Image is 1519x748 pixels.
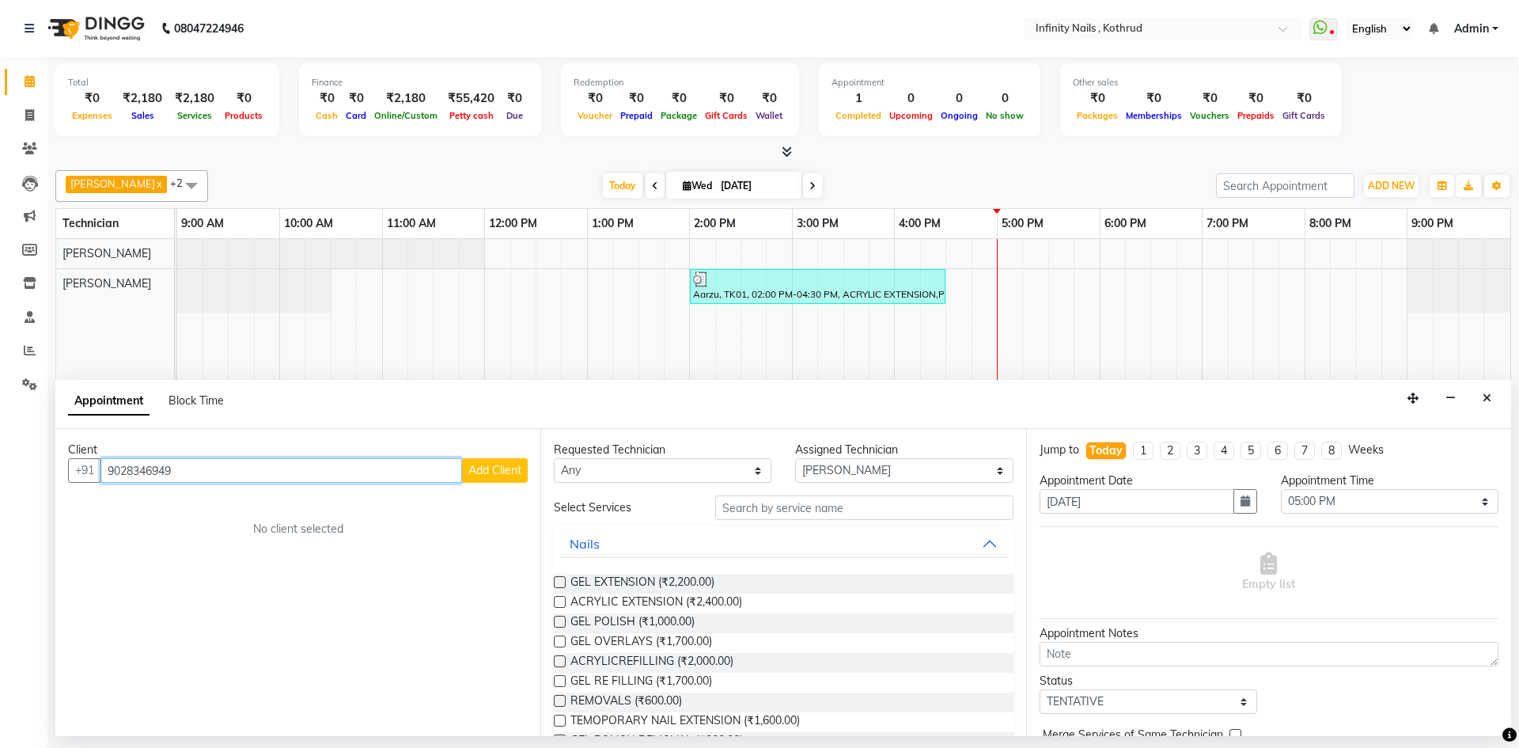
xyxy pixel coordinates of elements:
li: 1 [1133,442,1153,460]
span: [PERSON_NAME] [63,246,151,260]
div: 0 [982,89,1028,108]
span: Cash [312,110,342,121]
div: ₹0 [616,89,657,108]
div: Assigned Technician [795,442,1013,458]
span: Wed [679,180,716,192]
div: Appointment Notes [1040,625,1498,642]
span: ACRYLICREFILLING (₹2,000.00) [570,653,733,673]
span: Online/Custom [370,110,441,121]
span: Technician [63,216,119,230]
img: logo [40,6,149,51]
div: ₹0 [1186,89,1233,108]
span: GEL POLISH (₹1,000.00) [570,613,695,633]
div: Redemption [574,76,786,89]
span: +2 [170,177,195,189]
span: Gift Cards [701,110,752,121]
a: 11:00 AM [383,212,440,235]
span: Services [173,110,216,121]
span: GEL EXTENSION (₹2,200.00) [570,574,714,594]
span: No show [982,110,1028,121]
div: Aarzu, TK01, 02:00 PM-04:30 PM, ACRYLIC EXTENSION,Per Fingure [691,271,944,302]
div: ₹0 [342,89,370,108]
button: Add Client [462,458,528,483]
div: ₹0 [1233,89,1278,108]
div: Appointment Date [1040,473,1257,489]
input: Search by Name/Mobile/Email/Code [100,458,462,483]
span: GEL RE FILLING (₹1,700.00) [570,673,712,693]
span: Vouchers [1186,110,1233,121]
span: Prepaids [1233,110,1278,121]
li: 5 [1241,442,1261,460]
div: 0 [937,89,982,108]
span: ACRYLIC EXTENSION (₹2,400.00) [570,594,742,613]
div: Finance [312,76,528,89]
li: 4 [1214,442,1234,460]
div: ₹0 [657,89,701,108]
span: Petty cash [445,110,498,121]
div: No client selected [106,521,490,537]
div: 0 [885,89,937,108]
a: 4:00 PM [895,212,945,235]
div: Total [68,76,267,89]
input: yyyy-mm-dd [1040,489,1234,514]
a: 8:00 PM [1305,212,1355,235]
span: Packages [1073,110,1122,121]
a: x [155,177,162,190]
div: Jump to [1040,442,1079,458]
li: 8 [1321,442,1342,460]
div: ₹0 [312,89,342,108]
div: ₹0 [1122,89,1186,108]
span: Voucher [574,110,616,121]
span: Memberships [1122,110,1186,121]
li: 3 [1187,442,1207,460]
a: 9:00 AM [177,212,228,235]
a: 10:00 AM [280,212,337,235]
span: Appointment [68,387,150,416]
div: Appointment Time [1281,473,1498,489]
span: Due [502,110,527,121]
div: Nails [570,534,600,553]
div: ₹0 [752,89,786,108]
a: 12:00 PM [485,212,541,235]
div: 1 [831,89,885,108]
div: ₹2,180 [370,89,441,108]
span: Prepaid [616,110,657,121]
div: Status [1040,673,1257,689]
span: Today [603,173,642,198]
li: 2 [1160,442,1180,460]
a: 1:00 PM [588,212,638,235]
a: 2:00 PM [690,212,740,235]
div: ₹0 [574,89,616,108]
button: Close [1475,386,1498,411]
span: TEMOPORARY NAIL EXTENSION (₹1,600.00) [570,712,800,732]
div: ₹2,180 [169,89,221,108]
span: Card [342,110,370,121]
span: GEL OVERLAYS (₹1,700.00) [570,633,712,653]
span: Upcoming [885,110,937,121]
div: Client [68,442,528,458]
div: Appointment [831,76,1028,89]
input: 2025-09-03 [716,174,795,198]
span: [PERSON_NAME] [70,177,155,190]
div: Requested Technician [554,442,771,458]
div: Other sales [1073,76,1329,89]
div: ₹2,180 [116,89,169,108]
span: Wallet [752,110,786,121]
span: ADD NEW [1368,180,1415,192]
span: REMOVALS (₹600.00) [570,693,682,712]
div: Select Services [542,499,703,516]
li: 7 [1294,442,1315,460]
span: Products [221,110,267,121]
li: 6 [1267,442,1288,460]
span: Completed [831,110,885,121]
span: Ongoing [937,110,982,121]
button: Nails [560,530,1006,558]
div: ₹0 [221,89,267,108]
input: Search by service name [715,496,1013,520]
div: ₹0 [68,89,116,108]
a: 6:00 PM [1100,212,1150,235]
a: 5:00 PM [998,212,1047,235]
span: Merge Services of Same Technician [1043,727,1223,746]
button: +91 [68,458,101,483]
span: Empty list [1242,552,1295,593]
